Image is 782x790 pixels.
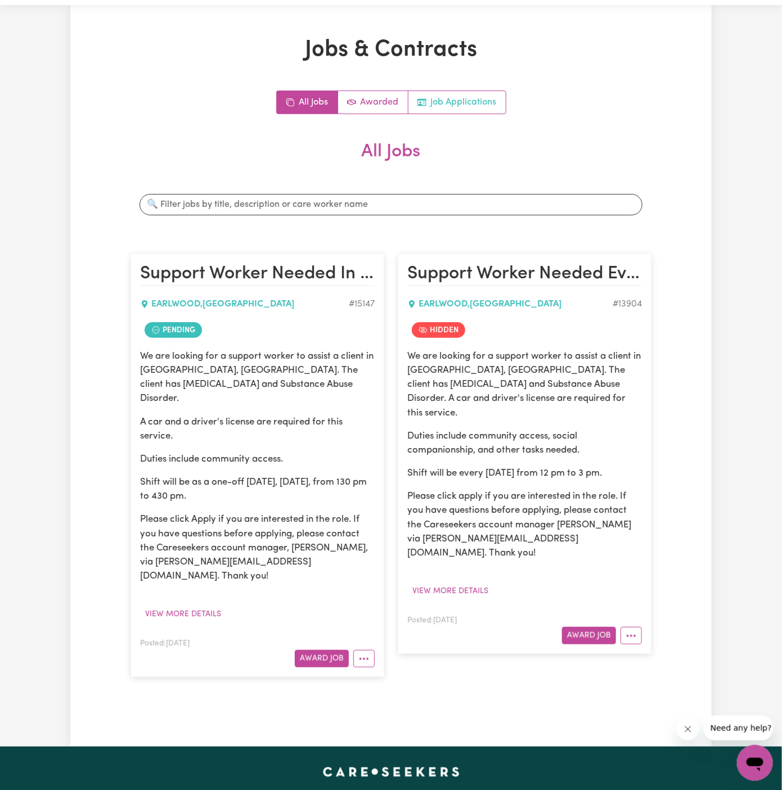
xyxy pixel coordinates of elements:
[412,322,465,338] span: Job is hidden
[349,297,375,311] div: Job ID #15147
[407,617,457,624] span: Posted: [DATE]
[407,429,642,457] p: Duties include community access, social companionship, and other tasks needed.
[277,91,338,114] a: All jobs
[131,141,651,180] h2: All Jobs
[407,583,493,600] button: View more details
[140,349,375,406] p: We are looking for a support worker to assist a client in [GEOGRAPHIC_DATA], [GEOGRAPHIC_DATA]. T...
[677,718,699,741] iframe: Close message
[140,297,349,311] div: EARLWOOD , [GEOGRAPHIC_DATA]
[407,349,642,420] p: We are looking for a support worker to assist a client in [GEOGRAPHIC_DATA], [GEOGRAPHIC_DATA]. T...
[323,767,460,776] a: Careseekers home page
[140,263,375,286] h2: Support Worker Needed In Earlwood, NSW
[613,297,642,311] div: Job ID #13904
[353,650,375,667] button: More options
[140,606,226,623] button: View more details
[131,37,651,64] h1: Jobs & Contracts
[140,194,642,215] input: 🔍 Filter jobs by title, description or care worker name
[407,489,642,560] p: Please click apply if you are interested in the role. If you have questions before applying, plea...
[407,466,642,480] p: Shift will be every [DATE] from 12 pm to 3 pm.
[140,415,375,443] p: A car and a driver's license are required for this service.
[408,91,506,114] a: Job applications
[140,512,375,583] p: Please click Apply if you are interested in the role. If you have questions before applying, plea...
[145,322,202,338] span: Job contract pending review by care worker
[140,452,375,466] p: Duties include community access.
[562,627,616,644] button: Award Job
[621,627,642,644] button: More options
[140,640,190,647] span: Posted: [DATE]
[140,475,375,503] p: Shift will be as a one-off [DATE], [DATE], from 130 pm to 430 pm.
[407,297,613,311] div: EARLWOOD , [GEOGRAPHIC_DATA]
[737,745,773,781] iframe: Button to launch messaging window
[295,650,349,667] button: Award Job
[407,263,642,286] h2: Support Worker Needed Every Thursday In Earlwood, NSW
[338,91,408,114] a: Active jobs
[704,716,773,741] iframe: Message from company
